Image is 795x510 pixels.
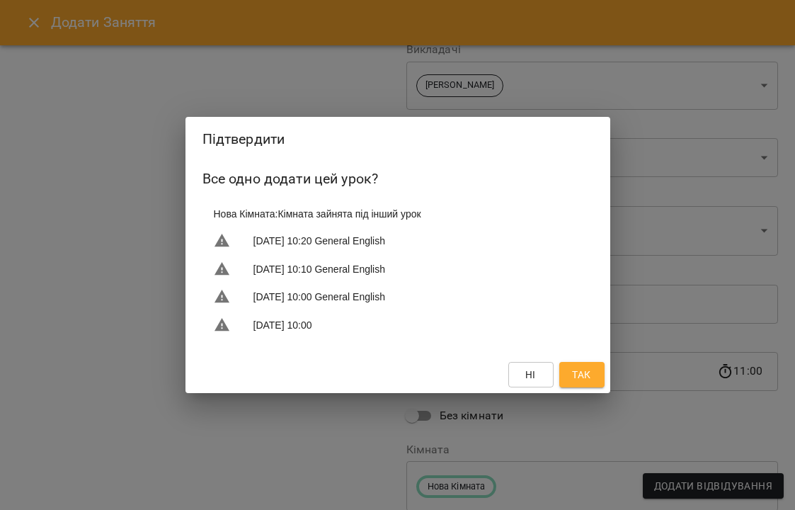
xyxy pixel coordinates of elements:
[202,168,593,190] h6: Все одно додати цей урок?
[508,362,554,387] button: Ні
[202,283,593,311] li: [DATE] 10:00 General English
[202,255,593,283] li: [DATE] 10:10 General English
[525,366,536,383] span: Ні
[202,201,593,227] li: Нова Кімната : Кімната зайнята під інший урок
[202,128,593,150] h2: Підтвердити
[572,366,590,383] span: Так
[202,311,593,339] li: [DATE] 10:00
[202,227,593,255] li: [DATE] 10:20 General English
[559,362,605,387] button: Так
